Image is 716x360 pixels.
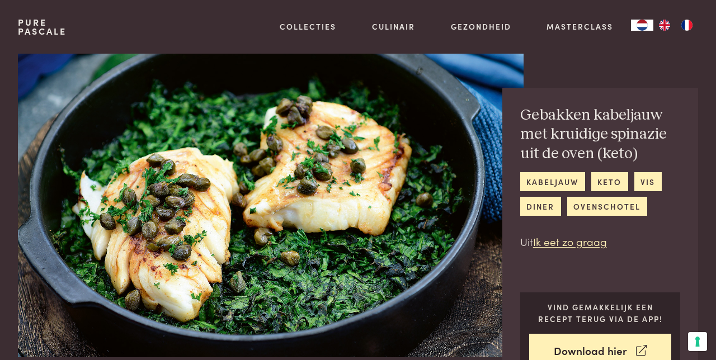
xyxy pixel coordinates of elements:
[631,20,653,31] a: NL
[520,197,561,215] a: diner
[653,20,676,31] a: EN
[372,21,415,32] a: Culinair
[18,18,67,36] a: PurePascale
[520,106,680,164] h2: Gebakken kabeljauw met kruidige spinazie uit de oven (keto)
[653,20,698,31] ul: Language list
[676,20,698,31] a: FR
[631,20,698,31] aside: Language selected: Nederlands
[591,172,628,191] a: keto
[533,234,607,249] a: Ik eet zo graag
[631,20,653,31] div: Language
[529,301,672,324] p: Vind gemakkelijk een recept terug via de app!
[688,332,707,351] button: Uw voorkeuren voor toestemming voor trackingtechnologieën
[520,234,680,250] p: Uit
[451,21,511,32] a: Gezondheid
[634,172,662,191] a: vis
[520,172,585,191] a: kabeljauw
[18,54,524,357] img: Gebakken kabeljauw met kruidige spinazie uit de oven (keto)
[547,21,613,32] a: Masterclass
[567,197,647,215] a: ovenschotel
[280,21,336,32] a: Collecties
